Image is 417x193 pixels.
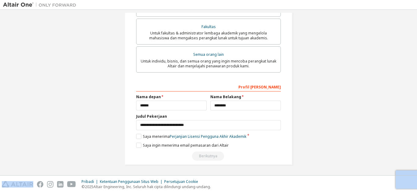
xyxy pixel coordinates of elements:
[143,143,229,148] font: Saya ingin menerima email pemasaran dari Altair
[229,134,246,139] font: Akademik
[143,134,170,139] font: Saya menerima
[37,181,43,188] img: facebook.svg
[210,94,241,99] font: Nama Belakang
[47,181,53,188] img: instagram.svg
[82,184,85,189] font: ©
[82,179,94,184] font: Pribadi
[141,59,276,69] font: Untuk individu, bisnis, dan semua orang yang ingin mencoba perangkat lunak Altair dan menjelajahi...
[2,181,33,188] img: altair_logo.svg
[67,181,76,188] img: youtube.svg
[3,2,79,8] img: Altair Satu
[93,184,211,189] font: Altair Engineering, Inc. Seluruh hak cipta dilindungi undang-undang.
[164,179,198,184] font: Persetujuan Cookie
[136,114,167,119] font: Judul Pekerjaan
[201,24,216,29] font: Fakultas
[136,94,161,99] font: Nama depan
[100,179,158,184] font: Ketentuan Penggunaan Situs Web
[238,84,281,90] font: Profil [PERSON_NAME]
[170,134,228,139] font: Perjanjian Lisensi Pengguna Akhir
[193,52,224,57] font: Semua orang lain
[57,181,63,188] img: linkedin.svg
[149,30,268,41] font: Untuk fakultas & administrator lembaga akademik yang mengelola mahasiswa dan mengakses perangkat ...
[136,152,281,161] div: You need to provide your academic email
[85,184,93,189] font: 2025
